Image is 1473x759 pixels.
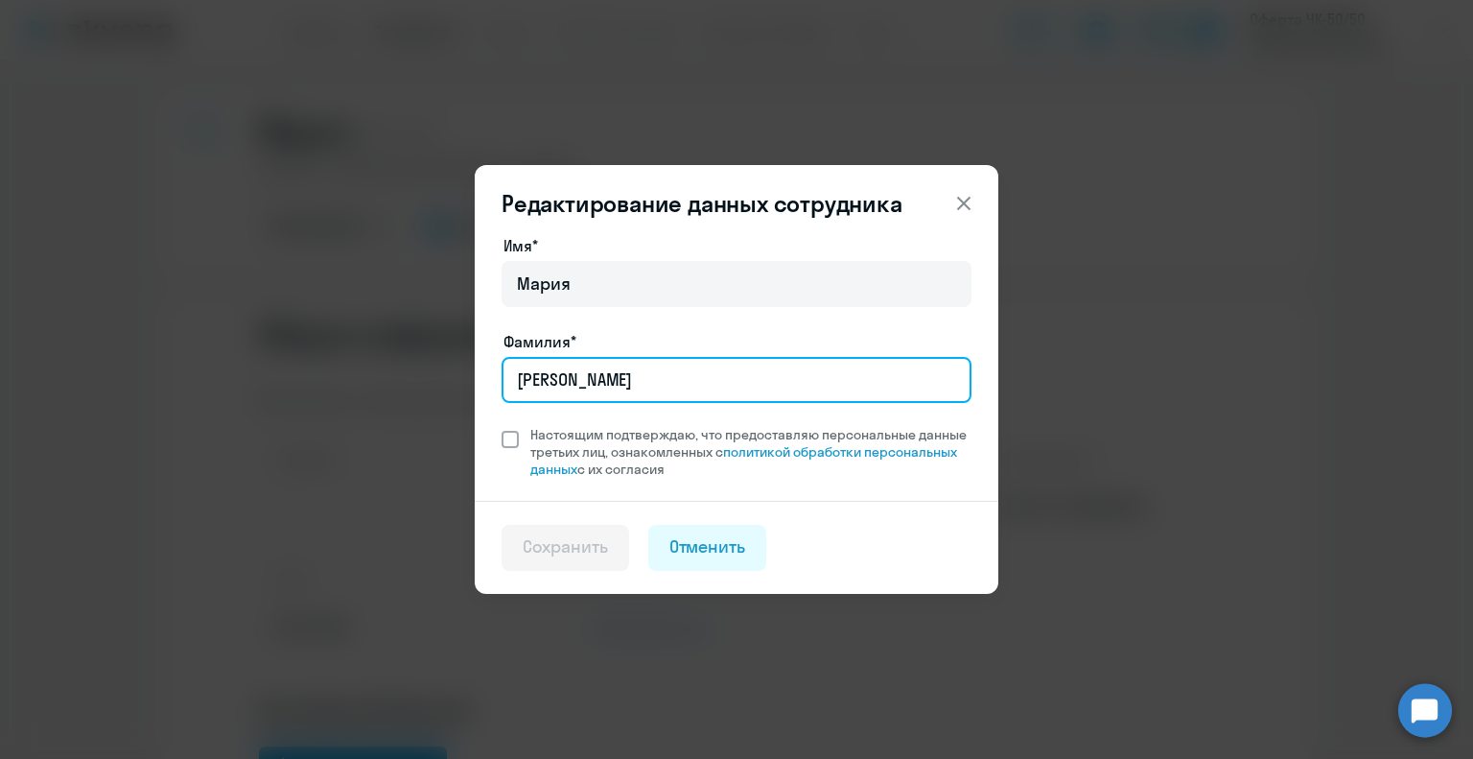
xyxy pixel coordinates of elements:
div: Отменить [669,534,746,559]
button: Отменить [648,525,767,571]
a: политикой обработки персональных данных [530,443,957,478]
header: Редактирование данных сотрудника [475,188,998,219]
button: Сохранить [502,525,629,571]
div: Сохранить [523,534,608,559]
label: Фамилия* [503,330,576,353]
span: Настоящим подтверждаю, что предоставляю персональные данные третьих лиц, ознакомленных с с их сог... [530,426,971,478]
